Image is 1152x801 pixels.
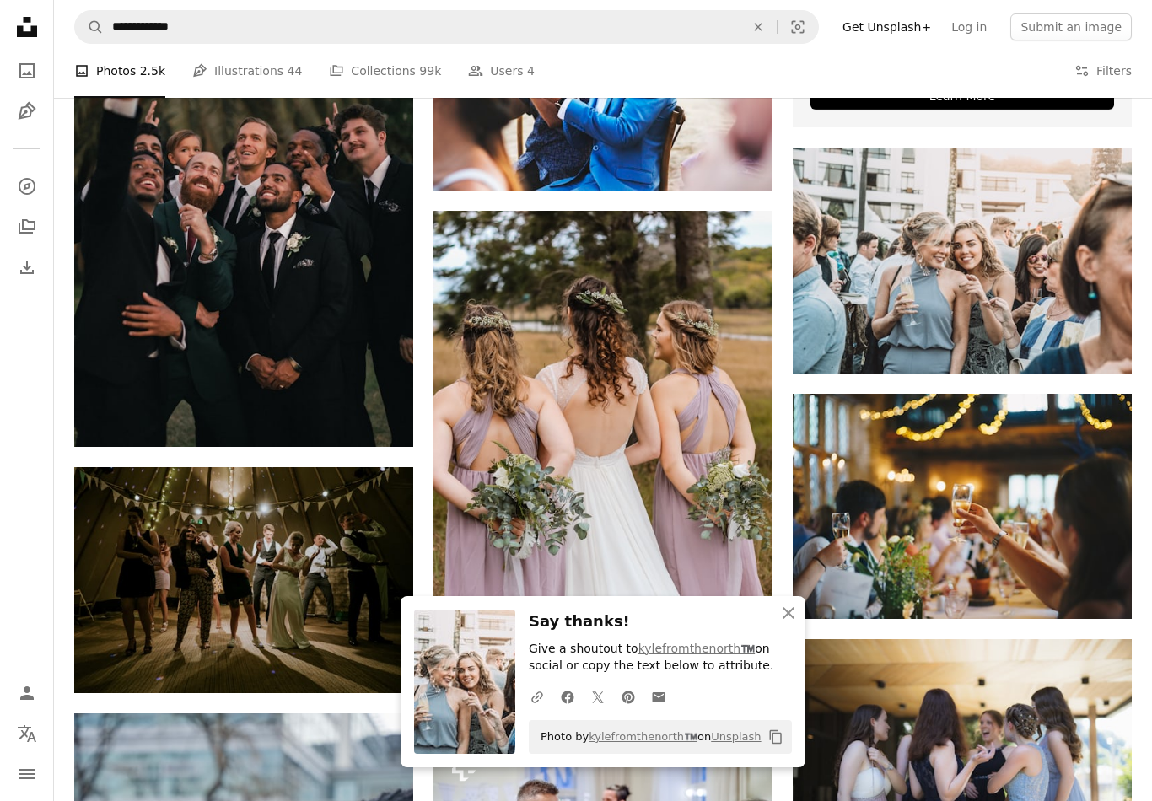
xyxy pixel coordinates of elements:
img: people near buildings during daytime [793,148,1132,374]
button: Menu [10,757,44,791]
span: 99k [419,62,441,80]
span: 4 [527,62,535,80]
a: man in black suit jacket [74,185,413,200]
img: people raising wine glass in selective focus photography [793,394,1132,620]
a: Share on Pinterest [613,680,643,713]
p: Give a shoutout to on social or copy the text below to attribute. [529,641,792,675]
img: group of people dancing [74,467,413,693]
span: Photo by on [532,723,762,750]
a: Log in [941,13,997,40]
a: three women hiding flower bouquets [433,457,772,472]
span: 44 [288,62,303,80]
a: Download History [10,250,44,284]
form: Find visuals sitewide [74,10,819,44]
button: Submit an image [1010,13,1132,40]
a: Share on Twitter [583,680,613,713]
a: Users 4 [468,44,535,98]
a: kylefromthenorth™️ [589,730,697,743]
a: Illustrations [10,94,44,128]
a: Get Unsplash+ [832,13,941,40]
a: Unsplash [711,730,761,743]
img: three women hiding flower bouquets [433,211,772,719]
a: kylefromthenorth™️ [638,642,756,655]
a: Explore [10,169,44,203]
h3: Say thanks! [529,610,792,634]
a: Illustrations 44 [192,44,302,98]
a: Home — Unsplash [10,10,44,47]
button: Language [10,717,44,750]
a: group of people dancing [74,572,413,587]
button: Copy to clipboard [762,723,790,751]
a: people near buildings during daytime [793,252,1132,267]
button: Search Unsplash [75,11,104,43]
a: Photos [10,54,44,88]
a: Collections [10,210,44,244]
a: Collections 99k [329,44,441,98]
button: Visual search [778,11,818,43]
a: people raising wine glass in selective focus photography [793,498,1132,513]
a: Share on Facebook [552,680,583,713]
a: Share over email [643,680,674,713]
button: Filters [1074,44,1132,98]
a: woman in black dress standing in front of woman in white dress [793,745,1132,760]
a: Log in / Sign up [10,676,44,710]
button: Clear [740,11,777,43]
